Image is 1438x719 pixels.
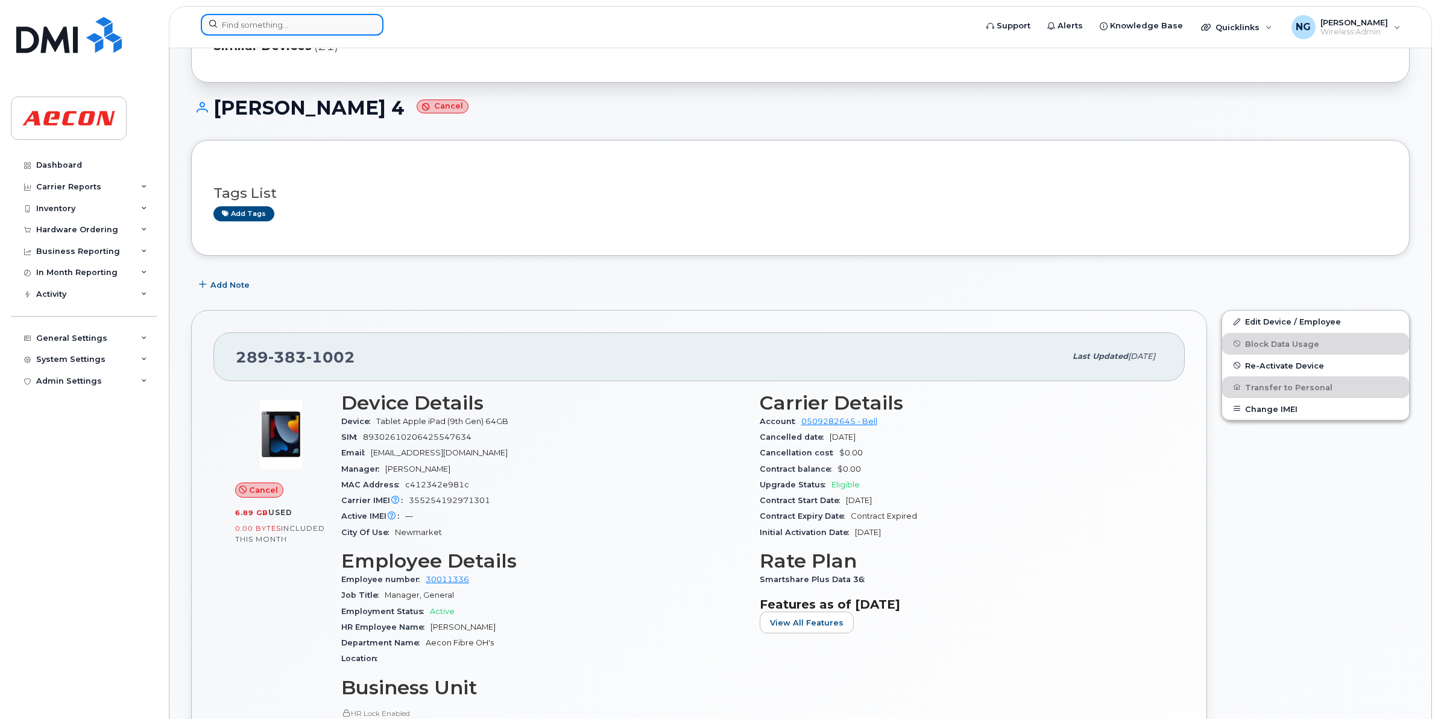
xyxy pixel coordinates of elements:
[426,575,469,584] a: 30011336
[341,512,405,521] span: Active IMEI
[341,448,371,457] span: Email
[201,14,383,36] input: Find something...
[235,524,325,543] span: included this month
[1110,20,1183,32] span: Knowledge Base
[1245,361,1324,370] span: Re-Activate Device
[268,348,306,366] span: 383
[855,528,881,537] span: [DATE]
[1216,22,1260,32] span: Quicklinks
[191,97,1410,118] h1: [PERSON_NAME] 4
[1296,20,1311,34] span: NG
[760,392,1164,414] h3: Carrier Details
[430,622,496,632] span: [PERSON_NAME]
[405,480,469,489] span: c412342e981c
[760,480,831,489] span: Upgrade Status
[341,392,745,414] h3: Device Details
[1128,352,1155,361] span: [DATE]
[760,448,839,457] span: Cancellation cost
[213,186,1387,201] h3: Tags List
[245,398,317,470] img: image20231002-3703462-17fd4bd.jpeg
[1222,311,1409,332] a: Edit Device / Employee
[210,279,250,291] span: Add Note
[997,20,1030,32] span: Support
[1039,14,1091,38] a: Alerts
[249,484,278,496] span: Cancel
[213,206,274,221] a: Add tags
[341,591,385,600] span: Job Title
[1222,333,1409,355] button: Block Data Usage
[770,617,844,629] span: View All Features
[268,508,292,517] span: used
[1222,398,1409,420] button: Change IMEI
[405,512,413,521] span: —
[1193,15,1281,39] div: Quicklinks
[341,432,363,442] span: SIM
[760,417,801,426] span: Account
[1073,352,1128,361] span: Last updated
[341,464,385,474] span: Manager
[1058,20,1083,32] span: Alerts
[1283,15,1409,39] div: Nicole Guida
[426,638,494,647] span: Aecon Fibre OH's
[341,417,376,426] span: Device
[839,448,863,457] span: $0.00
[395,528,442,537] span: Newmarket
[341,480,405,489] span: MAC Address
[760,597,1164,612] h3: Features as of [DATE]
[235,508,268,517] span: 6.89 GB
[341,677,745,698] h3: Business Unit
[341,622,430,632] span: HR Employee Name
[306,348,355,366] span: 1002
[760,512,851,521] span: Contract Expiry Date
[760,464,837,474] span: Contract balance
[191,274,260,296] button: Add Note
[837,464,861,474] span: $0.00
[760,550,1164,572] h3: Rate Plan
[846,496,872,505] span: [DATE]
[1091,14,1191,38] a: Knowledge Base
[341,528,395,537] span: City Of Use
[235,524,281,533] span: 0.00 Bytes
[341,496,409,505] span: Carrier IMEI
[851,512,917,521] span: Contract Expired
[430,607,455,616] span: Active
[236,348,355,366] span: 289
[409,496,490,505] span: 355254192971301
[760,528,855,537] span: Initial Activation Date
[341,575,426,584] span: Employee number
[760,575,871,584] span: Smartshare Plus Data 36
[1320,17,1388,27] span: [PERSON_NAME]
[341,550,745,572] h3: Employee Details
[760,496,846,505] span: Contract Start Date
[1222,376,1409,398] button: Transfer to Personal
[978,14,1039,38] a: Support
[341,607,430,616] span: Employment Status
[831,480,860,489] span: Eligible
[341,654,383,663] span: Location
[760,432,830,442] span: Cancelled date
[385,464,450,474] span: [PERSON_NAME]
[341,708,745,718] p: HR Lock Enabled
[417,100,468,113] small: Cancel
[830,432,856,442] span: [DATE]
[341,638,426,647] span: Department Name
[385,591,454,600] span: Manager, General
[371,448,508,457] span: [EMAIL_ADDRESS][DOMAIN_NAME]
[376,417,508,426] span: Tablet Apple iPad (9th Gen) 64GB
[363,432,471,442] span: 89302610206425547634
[1320,27,1388,37] span: Wireless Admin
[760,612,854,633] button: View All Features
[801,417,877,426] a: 0509282645 - Bell
[1222,355,1409,376] button: Re-Activate Device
